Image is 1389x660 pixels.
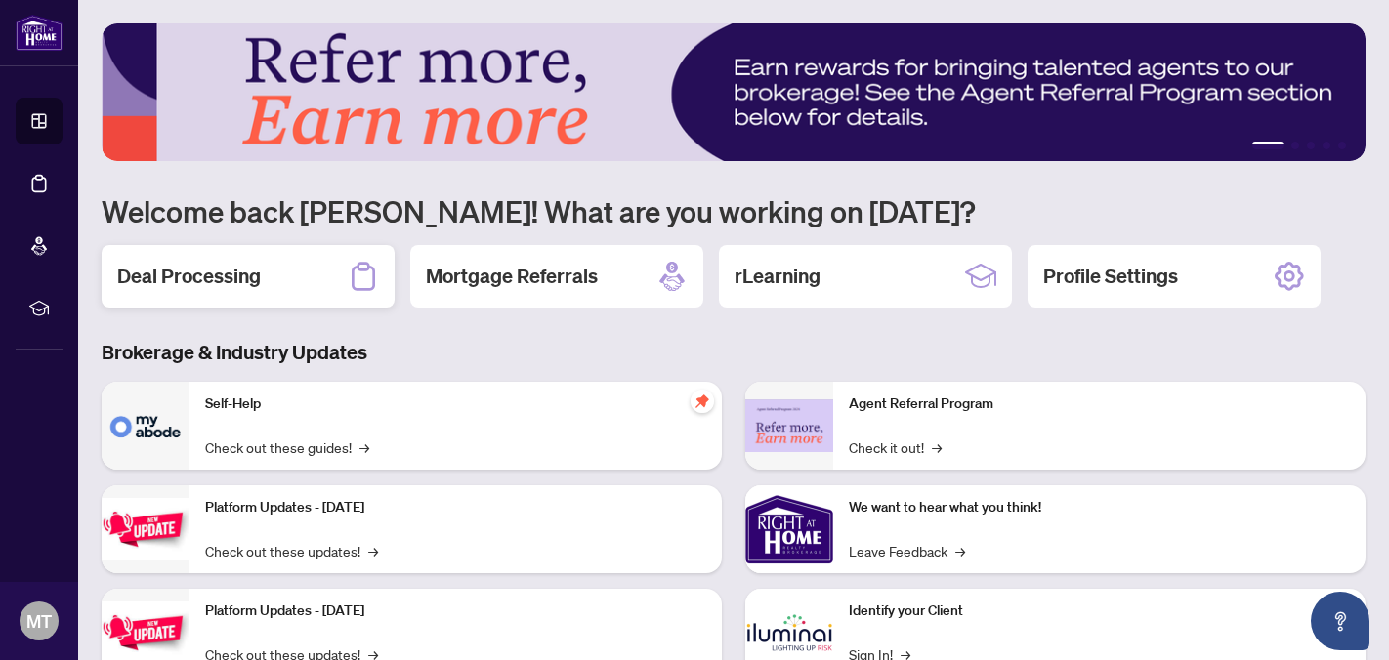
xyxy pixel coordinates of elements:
a: Check it out!→ [849,436,942,458]
h2: Profile Settings [1043,263,1178,290]
img: Self-Help [102,382,189,470]
button: 2 [1291,142,1299,149]
h2: Deal Processing [117,263,261,290]
p: Agent Referral Program [849,393,1350,415]
a: Check out these guides!→ [205,436,369,458]
span: MT [26,607,52,635]
button: 5 [1338,142,1346,149]
img: We want to hear what you think! [745,485,833,573]
p: Platform Updates - [DATE] [205,600,706,622]
button: Open asap [1311,592,1369,650]
button: 3 [1307,142,1315,149]
span: → [359,436,369,458]
h2: Mortgage Referrals [426,263,598,290]
button: 1 [1252,142,1284,149]
span: → [932,436,942,458]
h3: Brokerage & Industry Updates [102,339,1366,366]
span: → [955,540,965,561]
span: → [368,540,378,561]
p: We want to hear what you think! [849,497,1350,518]
h1: Welcome back [PERSON_NAME]! What are you working on [DATE]? [102,192,1366,229]
p: Identify your Client [849,600,1350,622]
button: 4 [1323,142,1330,149]
a: Leave Feedback→ [849,540,965,561]
a: Check out these updates!→ [205,540,378,561]
p: Self-Help [205,393,706,415]
span: pushpin [691,390,714,413]
p: Platform Updates - [DATE] [205,497,706,518]
img: Agent Referral Program [745,399,833,453]
h2: rLearning [735,263,821,290]
img: logo [16,15,63,51]
img: Slide 0 [102,23,1366,161]
img: Platform Updates - July 21, 2025 [102,498,189,559]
